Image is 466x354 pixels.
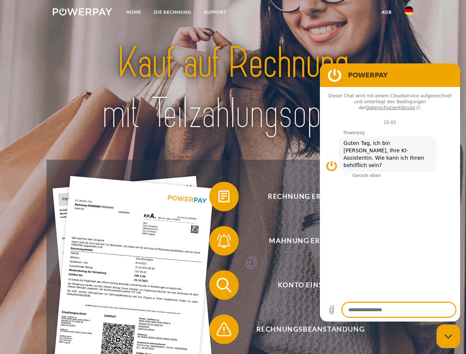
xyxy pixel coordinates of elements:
iframe: Messaging-Fenster [320,63,460,322]
span: Konto einsehen [220,270,401,300]
img: logo-powerpay-white.svg [53,8,112,15]
a: SUPPORT [198,6,233,19]
img: qb_bill.svg [215,187,233,206]
button: Mahnung erhalten? [209,226,401,256]
span: Rechnungsbeanstandung [220,315,401,344]
button: Rechnungsbeanstandung [209,315,401,344]
a: DIE RECHNUNG [148,6,198,19]
img: qb_bell.svg [215,232,233,250]
button: Konto einsehen [209,270,401,300]
img: de [404,6,413,15]
iframe: Schaltfläche zum Öffnen des Messaging-Fensters; Konversation läuft [436,324,460,348]
img: qb_warning.svg [215,320,233,339]
img: qb_search.svg [215,276,233,294]
a: agb [375,6,398,19]
span: Rechnung erhalten? [220,182,401,211]
a: Home [120,6,148,19]
img: title-powerpay_de.svg [70,35,396,141]
span: Mahnung erhalten? [220,226,401,256]
button: Rechnung erhalten? [209,182,401,211]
